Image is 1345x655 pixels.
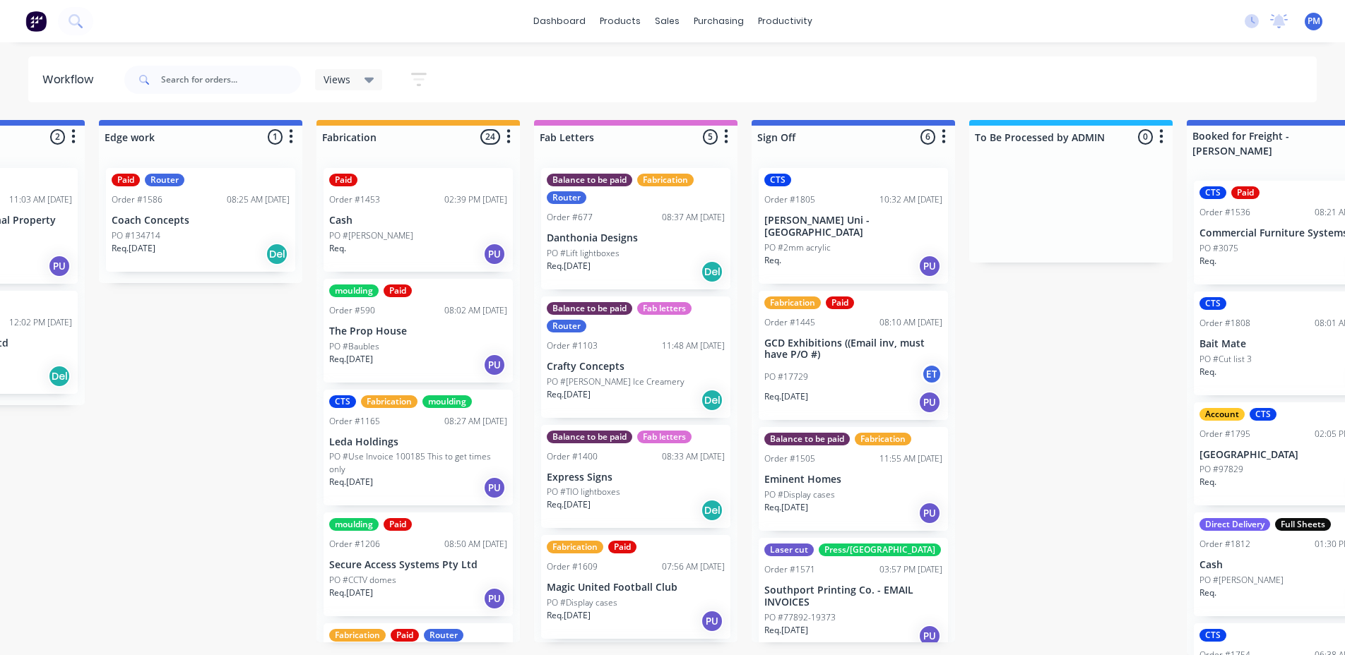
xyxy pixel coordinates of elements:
p: Leda Holdings [329,436,507,448]
div: Balance to be paidFab lettersOrder #140008:33 AM [DATE]Express SignsPO #TIO lightboxesReq.[DATE]Del [541,425,730,529]
div: 11:55 AM [DATE] [879,452,942,465]
div: Fabrication [637,174,694,186]
p: Southport Printing Co. - EMAIL INVOICES [764,584,942,608]
div: Balance to be paid [547,431,632,443]
p: PO #CCTV domes [329,574,396,587]
div: 08:10 AM [DATE] [879,316,942,329]
p: Crafty Concepts [547,361,725,373]
div: Del [266,243,288,265]
div: Fabrication [764,296,821,309]
p: PO #77892-19373 [764,611,836,624]
div: CTS [1199,297,1226,310]
div: 02:39 PM [DATE] [444,193,507,206]
div: Paid [826,296,854,309]
div: Order #1805 [764,193,815,206]
div: Laser cutPress/[GEOGRAPHIC_DATA]Order #157103:57 PM [DATE]Southport Printing Co. - EMAIL INVOICES... [759,538,948,654]
div: Balance to be paidFabricationRouterOrder #67708:37 AM [DATE]Danthonia DesignsPO #Lift lightboxesR... [541,168,730,289]
div: Order #1505 [764,452,815,465]
p: PO #Lift lightboxes [547,247,620,260]
div: 12:02 PM [DATE] [9,316,72,329]
p: Magic United Football Club [547,582,725,594]
div: 03:57 PM [DATE] [879,563,942,576]
div: Direct Delivery [1199,518,1270,531]
div: Router [547,320,586,332]
div: 08:33 AM [DATE] [662,450,725,463]
div: Order #1445 [764,316,815,329]
p: Req. [1199,255,1216,268]
div: Order #1808 [1199,317,1250,330]
p: [PERSON_NAME] Uni - [GEOGRAPHIC_DATA] [764,215,942,239]
div: Del [701,499,723,522]
div: purchasing [687,11,751,32]
p: Req. [DATE] [329,587,373,599]
p: Req. [DATE] [547,498,591,511]
div: Balance to be paid [547,302,632,315]
div: Paid [112,174,140,186]
div: FabricationPaidOrder #160907:56 AM [DATE]Magic United Football ClubPO #Display casesReq.[DATE]PU [541,535,730,639]
p: PO #TIO lightboxes [547,486,620,498]
p: PO #17729 [764,371,808,383]
div: Del [701,260,723,283]
p: PO #[PERSON_NAME] [1199,574,1284,587]
div: Fab letters [637,431,692,443]
div: PU [918,625,941,647]
p: Req. [764,254,781,267]
p: Req. [DATE] [547,609,591,622]
p: Req. [DATE] [112,242,155,255]
div: Fabrication [361,395,417,408]
div: moulding [329,518,379,531]
div: sales [648,11,687,32]
div: CTS [329,395,356,408]
div: 11:48 AM [DATE] [662,339,725,352]
div: Order #677 [547,211,593,224]
div: Paid [1231,186,1260,199]
div: PU [701,610,723,632]
div: Fabrication [329,629,386,642]
div: Order #1400 [547,450,598,463]
p: Req. [1199,366,1216,378]
div: Paid [391,629,419,642]
p: PO #[PERSON_NAME] Ice Creamery [547,375,685,388]
div: CTS [1199,186,1226,199]
div: 08:25 AM [DATE] [227,193,290,206]
div: Fab letters [637,302,692,315]
div: Laser cut [764,543,814,556]
p: Danthonia Designs [547,232,725,244]
div: CTS [1199,629,1226,642]
div: Balance to be paid [764,433,850,445]
div: Paid [329,174,357,186]
div: CTS [1250,408,1276,421]
div: Del [48,365,71,387]
div: Account [1199,408,1245,421]
p: Req. [DATE] [329,353,373,366]
div: Order #1103 [547,339,598,352]
div: Router [145,174,184,186]
div: moulding [329,284,379,297]
p: Req. [DATE] [329,476,373,488]
div: 07:56 AM [DATE] [662,560,725,573]
div: 08:37 AM [DATE] [662,211,725,224]
div: productivity [751,11,819,32]
div: PaidRouterOrder #158608:25 AM [DATE]Coach ConceptsPO #134714Req.[DATE]Del [106,168,295,272]
div: PU [918,391,941,414]
div: PU [918,502,941,524]
p: Req. [DATE] [764,390,808,403]
div: moulding [422,395,472,408]
div: Order #1795 [1199,428,1250,440]
div: 11:03 AM [DATE] [9,193,72,206]
p: PO #97829 [1199,463,1243,476]
div: Del [701,389,723,411]
div: PU [48,255,71,277]
p: Req. [1199,476,1216,488]
p: Req. [DATE] [764,624,808,637]
div: Workflow [42,71,100,88]
div: Paid [384,518,412,531]
div: PU [483,243,506,265]
div: Router [424,629,463,642]
div: Order #1571 [764,563,815,576]
a: dashboard [526,11,593,32]
div: Order #1206 [329,538,380,551]
p: Eminent Homes [764,474,942,486]
p: The Prop House [329,325,507,337]
div: Balance to be paidFabricationOrder #150511:55 AM [DATE]Eminent HomesPO #Display casesReq.[DATE]PU [759,427,948,531]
